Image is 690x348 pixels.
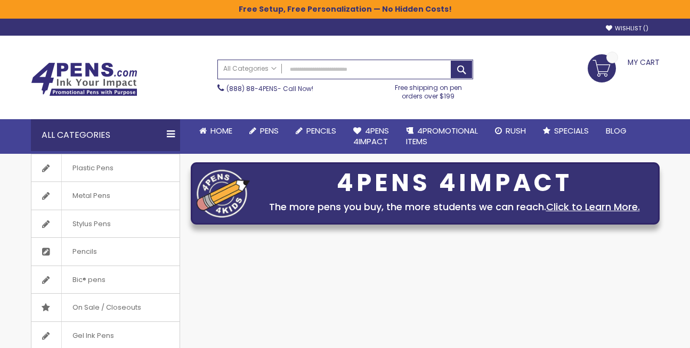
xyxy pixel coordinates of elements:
[31,294,180,321] a: On Sale / Closeouts
[384,79,473,101] div: Free shipping on pen orders over $199
[241,119,287,143] a: Pens
[306,125,336,136] span: Pencils
[255,200,654,214] div: The more pens you buy, the more students we can reach.
[61,154,124,182] span: Plastic Pens
[31,119,180,151] div: All Categories
[506,125,526,136] span: Rush
[61,210,121,238] span: Stylus Pens
[345,119,397,154] a: 4Pens4impact
[397,119,486,154] a: 4PROMOTIONALITEMS
[554,125,589,136] span: Specials
[226,84,313,93] span: - Call Now!
[31,238,180,266] a: Pencils
[191,119,241,143] a: Home
[226,84,278,93] a: (888) 88-4PENS
[31,62,137,96] img: 4Pens Custom Pens and Promotional Products
[61,266,116,294] span: Bic® pens
[31,210,180,238] a: Stylus Pens
[31,182,180,210] a: Metal Pens
[31,154,180,182] a: Plastic Pens
[197,169,250,218] img: four_pen_logo.png
[534,119,597,143] a: Specials
[606,125,627,136] span: Blog
[61,238,108,266] span: Pencils
[486,119,534,143] a: Rush
[606,24,648,32] a: Wishlist
[287,119,345,143] a: Pencils
[61,294,152,321] span: On Sale / Closeouts
[406,125,478,147] span: 4PROMOTIONAL ITEMS
[597,119,635,143] a: Blog
[260,125,279,136] span: Pens
[61,182,121,210] span: Metal Pens
[353,125,389,147] span: 4Pens 4impact
[31,266,180,294] a: Bic® pens
[218,60,282,78] a: All Categories
[223,64,277,73] span: All Categories
[255,172,654,194] div: 4PENS 4IMPACT
[210,125,232,136] span: Home
[546,200,640,213] a: Click to Learn More.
